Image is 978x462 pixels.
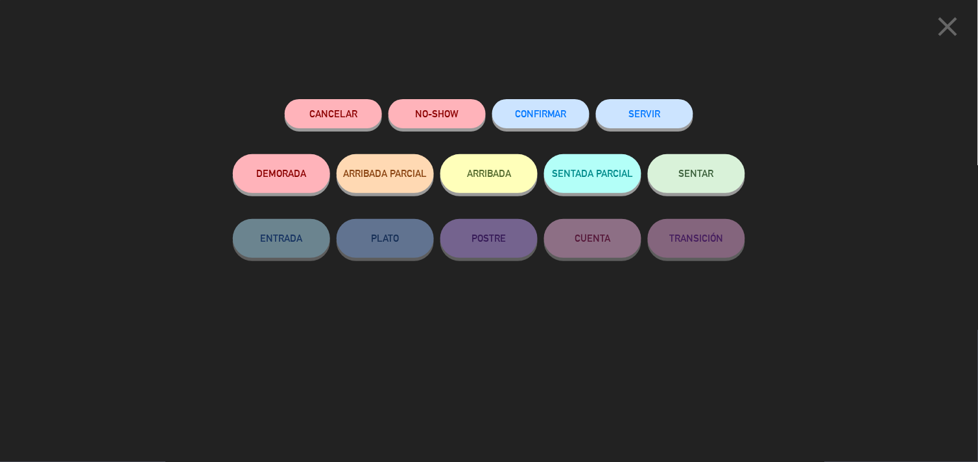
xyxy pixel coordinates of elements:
button: close [928,10,968,48]
button: Cancelar [285,99,382,128]
span: CONFIRMAR [515,108,567,119]
span: SENTAR [679,168,714,179]
button: ARRIBADA PARCIAL [337,154,434,193]
button: PLATO [337,219,434,258]
span: ARRIBADA PARCIAL [344,168,427,179]
button: ARRIBADA [440,154,538,193]
button: DEMORADA [233,154,330,193]
button: CUENTA [544,219,641,258]
button: TRANSICIÓN [648,219,745,258]
i: close [932,10,964,43]
button: SENTAR [648,154,745,193]
button: SERVIR [596,99,693,128]
button: ENTRADA [233,219,330,258]
button: SENTADA PARCIAL [544,154,641,193]
button: CONFIRMAR [492,99,590,128]
button: NO-SHOW [388,99,486,128]
button: POSTRE [440,219,538,258]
